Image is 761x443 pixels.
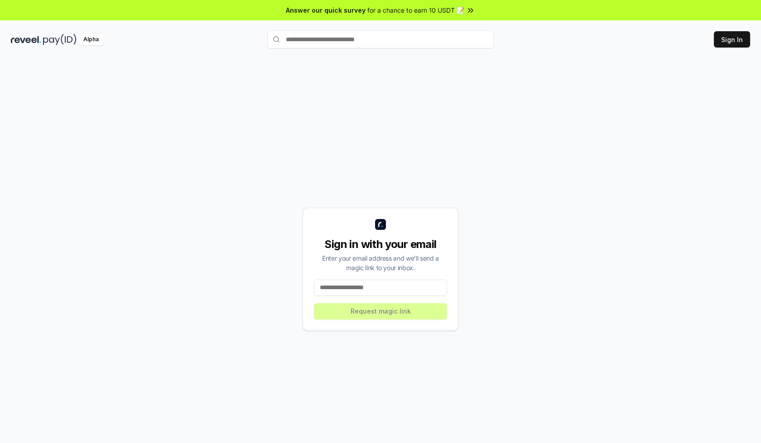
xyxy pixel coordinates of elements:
[375,219,386,230] img: logo_small
[714,31,750,48] button: Sign In
[11,34,41,45] img: reveel_dark
[314,253,447,272] div: Enter your email address and we’ll send a magic link to your inbox.
[367,5,464,15] span: for a chance to earn 10 USDT 📝
[78,34,104,45] div: Alpha
[286,5,366,15] span: Answer our quick survey
[43,34,77,45] img: pay_id
[314,237,447,252] div: Sign in with your email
